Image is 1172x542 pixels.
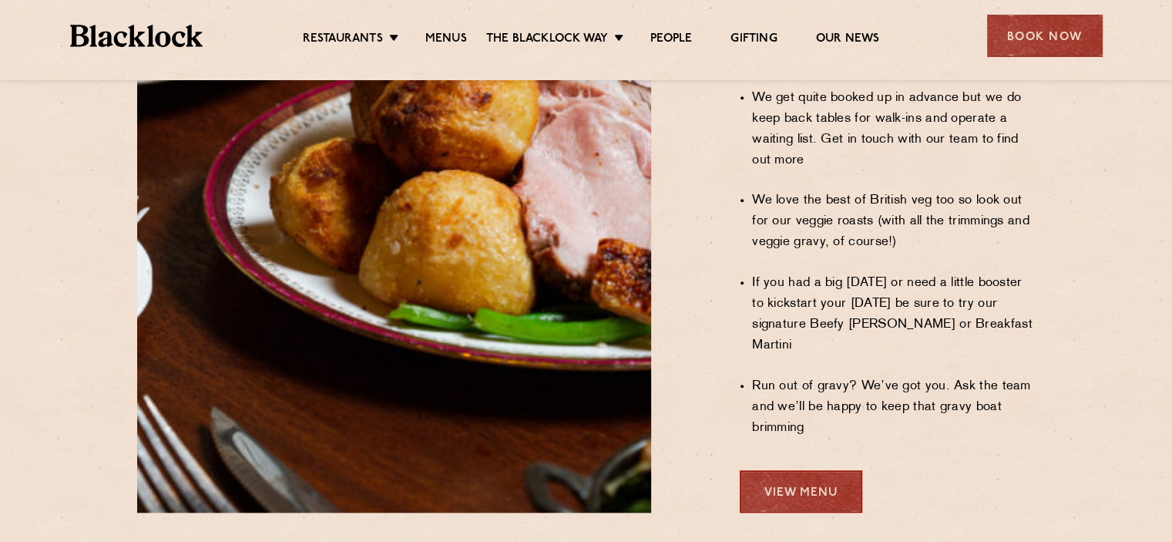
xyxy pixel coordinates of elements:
a: View Menu [740,470,862,513]
li: Run out of gravy? We’ve got you. Ask the team and we’ll be happy to keep that gravy boat brimming [752,376,1035,439]
img: BL_Textured_Logo-footer-cropped.svg [70,25,203,47]
div: Book Now [987,15,1103,57]
a: People [650,32,692,49]
a: Gifting [730,32,777,49]
li: We get quite booked up in advance but we do keep back tables for walk-ins and operate a waiting l... [752,88,1035,171]
a: The Blacklock Way [486,32,608,49]
a: Menus [425,32,467,49]
li: If you had a big [DATE] or need a little booster to kickstart your [DATE] be sure to try our sign... [752,273,1035,356]
a: Restaurants [303,32,383,49]
li: We love the best of British veg too so look out for our veggie roasts (with all the trimmings and... [752,190,1035,253]
a: Our News [816,32,880,49]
